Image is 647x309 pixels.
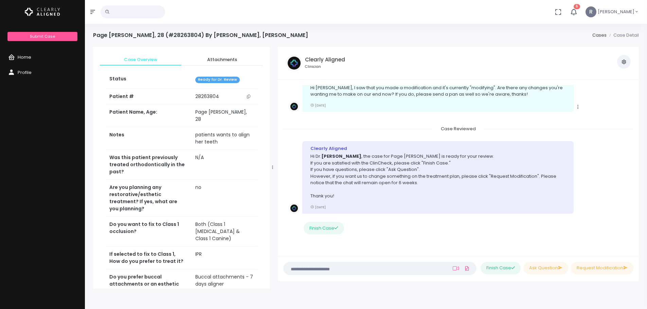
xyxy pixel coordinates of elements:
th: Was this patient previously treated orthodontically in the past? [105,150,191,179]
th: Do you prefer buccal attachments or an esthetic lingual attachment protocol? [105,269,191,299]
span: 6 [574,4,580,9]
button: Ask Question [523,262,568,274]
p: Hi Dr. , the case for Page [PERSON_NAME] is ready for your review. If you are satisfied with the ... [310,153,565,199]
td: IPR [191,246,257,269]
h4: Page [PERSON_NAME], 28 (#28263804) By [PERSON_NAME], [PERSON_NAME] [93,32,308,38]
th: Patient # [105,89,191,104]
a: Add Loom Video [451,266,460,271]
span: Profile [18,69,32,76]
a: Submit Case [7,32,77,41]
div: Clearly Aligned [310,145,565,152]
td: patients wants to align her teeth [191,127,257,150]
td: Both (Class 1 [MEDICAL_DATA] & Class 1 Canine) [191,216,257,246]
td: no [191,179,257,216]
img: Logo Horizontal [25,5,60,19]
small: Clinician [305,64,345,70]
th: Patient Name, Age: [105,104,191,127]
th: If selected to fix to Class 1, How do you prefer to treat it? [105,246,191,269]
span: Attachments [187,56,257,63]
a: Add Files [463,262,471,274]
td: Page [PERSON_NAME], 28 [191,104,257,127]
h5: Clearly Aligned [305,57,345,63]
span: Ready for Dr. Review [195,77,240,83]
span: Home [18,54,31,60]
span: Case Reviewed [433,123,484,134]
span: Case Overview [105,56,176,63]
small: [DATE] [310,205,326,209]
div: scrollable content [93,47,270,289]
td: Buccal attachments - 7 days aligner [191,269,257,299]
button: Finish Case [481,262,521,274]
span: Submit Case [30,34,55,39]
th: Do you want to fix to Class 1 occlusion? [105,216,191,246]
td: N/A [191,150,257,179]
p: Hi [PERSON_NAME], I saw that you made a modification and it's currently "modifying". Are there an... [310,84,565,98]
button: Request Modification [571,262,633,274]
div: scrollable content [283,85,633,249]
span: [PERSON_NAME] [598,8,634,15]
span: R [586,6,596,17]
th: Are you planning any restorative/esthetic treatment? If yes, what are you planning? [105,179,191,216]
li: Case Detail [607,32,639,39]
td: 28263804 [191,89,257,104]
small: [DATE] [310,103,326,108]
button: Finish Case [304,222,344,234]
a: Cases [592,32,607,38]
b: [PERSON_NAME] [321,153,361,159]
th: Status [105,71,191,89]
th: Notes [105,127,191,150]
